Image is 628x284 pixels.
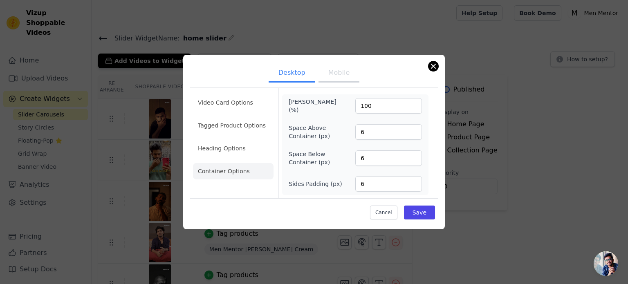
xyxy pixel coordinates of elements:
[404,206,435,219] button: Save
[428,61,438,71] button: Close modal
[269,65,315,83] button: Desktop
[289,180,342,188] label: Sides Padding (px)
[289,124,333,140] label: Space Above Container (px)
[289,150,333,166] label: Space Below Container (px)
[318,65,359,83] button: Mobile
[370,206,397,219] button: Cancel
[193,140,274,157] li: Heading Options
[594,251,618,276] a: Open chat
[193,94,274,111] li: Video Card Options
[193,163,274,179] li: Container Options
[193,117,274,134] li: Tagged Product Options
[289,98,333,114] label: [PERSON_NAME] (%)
